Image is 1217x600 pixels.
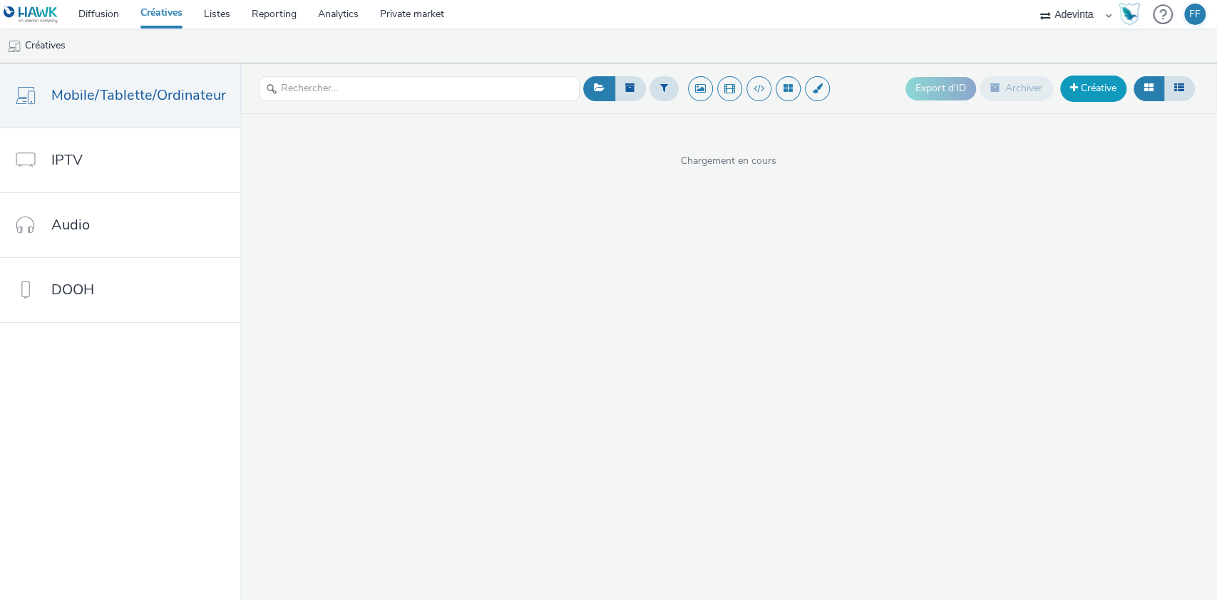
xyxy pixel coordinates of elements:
div: FF [1189,4,1201,25]
button: Archiver [980,76,1053,100]
a: Créative [1060,76,1126,101]
span: Audio [51,214,90,235]
img: undefined Logo [4,6,58,24]
button: Grille [1134,76,1164,100]
img: Hawk Academy [1119,3,1140,26]
img: mobile [7,39,21,53]
input: Rechercher... [259,76,580,101]
a: Hawk Academy [1119,3,1146,26]
span: Chargement en cours [240,154,1217,168]
span: IPTV [51,150,83,170]
span: Mobile/Tablette/Ordinateur [51,85,226,105]
button: Export d'ID [905,77,976,100]
span: DOOH [51,279,94,300]
button: Liste [1164,76,1195,100]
